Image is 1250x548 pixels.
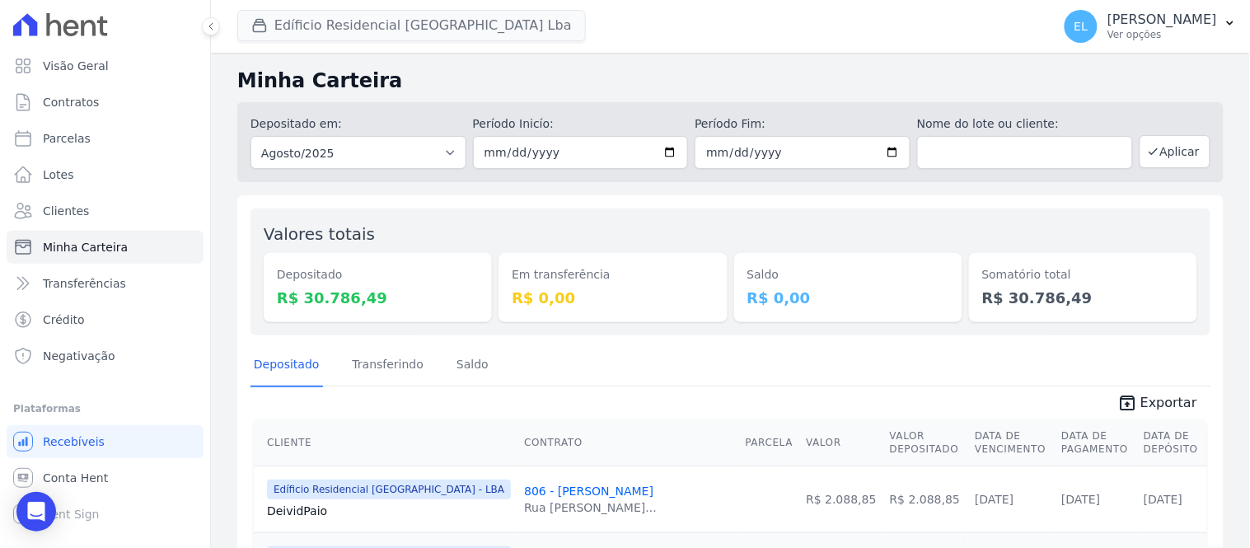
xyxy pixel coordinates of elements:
th: Data de Depósito [1137,419,1207,466]
dt: Depositado [277,266,479,283]
button: Aplicar [1140,135,1210,168]
dt: Saldo [747,266,949,283]
span: Visão Geral [43,58,109,74]
label: Nome do lote ou cliente: [917,115,1133,133]
dd: R$ 0,00 [747,287,949,309]
div: Plataformas [13,399,197,419]
a: Parcelas [7,122,204,155]
span: Edíficio Residencial [GEOGRAPHIC_DATA] - LBA [267,480,511,499]
a: Transferindo [349,344,428,387]
label: Valores totais [264,224,375,244]
h2: Minha Carteira [237,66,1224,96]
a: Recebíveis [7,425,204,458]
label: Período Fim: [695,115,911,133]
span: Conta Hent [43,470,108,486]
th: Parcela [739,419,800,466]
th: Valor [799,419,882,466]
div: Open Intercom Messenger [16,492,56,532]
a: Depositado [250,344,323,387]
td: R$ 2.088,85 [799,466,882,532]
a: [DATE] [1061,493,1100,506]
span: Contratos [43,94,99,110]
a: [DATE] [1144,493,1182,506]
th: Data de Pagamento [1055,419,1137,466]
p: Ver opções [1107,28,1217,41]
span: Lotes [43,166,74,183]
dd: R$ 30.786,49 [982,287,1184,309]
button: Edíficio Residencial [GEOGRAPHIC_DATA] Lba [237,10,586,41]
dd: R$ 0,00 [512,287,714,309]
a: Minha Carteira [7,231,204,264]
dd: R$ 30.786,49 [277,287,479,309]
a: [DATE] [975,493,1014,506]
label: Período Inicío: [473,115,689,133]
span: Crédito [43,311,85,328]
th: Cliente [254,419,517,466]
a: Saldo [453,344,492,387]
th: Valor Depositado [883,419,968,466]
a: unarchive Exportar [1104,393,1210,416]
a: DeividPaio [267,503,511,519]
span: Parcelas [43,130,91,147]
th: Data de Vencimento [968,419,1055,466]
dt: Em transferência [512,266,714,283]
span: Recebíveis [43,433,105,450]
span: Negativação [43,348,115,364]
i: unarchive [1117,393,1137,413]
span: Clientes [43,203,89,219]
a: Conta Hent [7,461,204,494]
p: [PERSON_NAME] [1107,12,1217,28]
a: Negativação [7,340,204,372]
a: Clientes [7,194,204,227]
a: Crédito [7,303,204,336]
td: R$ 2.088,85 [883,466,968,532]
dt: Somatório total [982,266,1184,283]
a: 806 - [PERSON_NAME] [524,485,653,498]
a: Lotes [7,158,204,191]
a: Contratos [7,86,204,119]
div: Rua [PERSON_NAME]... [524,499,657,516]
th: Contrato [517,419,738,466]
a: Visão Geral [7,49,204,82]
span: EL [1074,21,1088,32]
a: Transferências [7,267,204,300]
button: EL [PERSON_NAME] Ver opções [1051,3,1250,49]
span: Minha Carteira [43,239,128,255]
span: Transferências [43,275,126,292]
span: Exportar [1140,393,1197,413]
label: Depositado em: [250,117,342,130]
